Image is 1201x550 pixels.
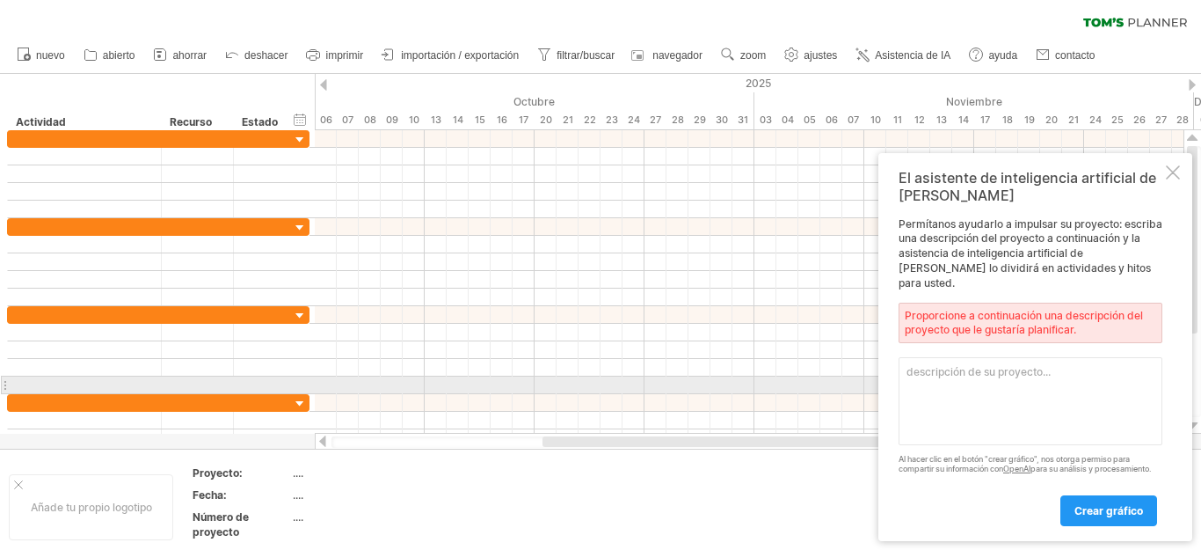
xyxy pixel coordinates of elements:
[930,111,952,129] div: Jueves, 13 de noviembre de 2025
[622,111,644,129] div: Viernes, 24 de octubre de 2025
[886,111,908,129] div: Martes, 11 de noviembre de 2025
[193,466,243,480] font: Proyecto:
[798,111,820,129] div: Miércoles, 5 de noviembre de 2025
[557,111,579,129] div: Martes, 21 de octubre de 2025
[842,111,864,129] div: Viernes, 7 de noviembre de 2025
[776,111,798,129] div: Martes, 4 de noviembre de 2025
[293,466,303,480] font: ....
[359,111,381,129] div: Miércoles, 8 de octubre de 2025
[293,510,303,524] font: ....
[513,111,535,129] div: Viernes, 17 de octubre de 2025
[804,49,837,62] font: ajustes
[851,44,956,67] a: Asistencia de IA
[1031,44,1100,67] a: contacto
[732,111,754,129] div: Viernes, 31 de octubre de 2025
[36,49,65,62] font: nuevo
[988,49,1017,62] font: ayuda
[221,44,293,67] a: deshacer
[782,114,794,126] font: 04
[899,217,1162,290] font: Permítanos ayudarlo a impulsar su proyecto: escriba una descripción del proyecto a continuación y...
[780,44,842,67] a: ajustes
[826,114,838,126] font: 06
[540,114,552,126] font: 20
[401,49,519,62] font: importación / exportación
[381,111,403,129] div: Jueves, 9 de octubre de 2025
[716,114,728,126] font: 30
[491,111,513,129] div: Jueves, 16 de octubre de 2025
[974,111,996,129] div: Lunes, 17 de noviembre de 2025
[293,488,303,502] font: ....
[864,111,886,129] div: Lunes, 10 de noviembre de 2025
[946,95,1002,108] font: Noviembre
[377,44,524,67] a: importación / exportación
[533,44,620,67] a: filtrar/buscar
[740,49,766,62] font: zoom
[244,49,288,62] font: deshacer
[1062,111,1084,129] div: Viernes, 21 de noviembre de 2025
[600,111,622,129] div: Jueves, 23 de octubre de 2025
[337,111,359,129] div: Martes, 7 de octubre de 2025
[1030,464,1152,473] font: para su análisis y procesamiento.
[908,111,930,129] div: Miércoles, 12 de noviembre de 2025
[746,77,771,90] font: 2025
[475,114,485,126] font: 15
[563,114,573,126] font: 21
[848,114,859,126] font: 07
[535,111,557,129] div: Lunes, 20 de octubre de 2025
[1128,111,1150,129] div: Miércoles, 26 de noviembre de 2025
[315,111,337,129] div: Lunes, 6 de octubre de 2025
[1172,111,1194,129] div: Viernes, 28 de noviembre de 2025
[980,114,990,126] font: 17
[1018,111,1040,129] div: Miércoles, 19 de noviembre de 2025
[1002,114,1013,126] font: 18
[899,169,1156,204] font: El asistente de inteligencia artificial de [PERSON_NAME]
[754,111,776,129] div: Lunes, 3 de noviembre de 2025
[652,49,702,62] font: navegador
[1055,49,1095,62] font: contacto
[170,115,212,128] font: Recurso
[1068,114,1079,126] font: 21
[103,49,135,62] font: abierto
[628,114,640,126] font: 24
[16,115,66,128] font: Actividad
[760,114,772,126] font: 03
[79,44,141,67] a: abierto
[644,111,666,129] div: Lunes, 27 de octubre de 2025
[893,114,902,126] font: 11
[1133,114,1146,126] font: 26
[1084,111,1106,129] div: Lunes, 24 de noviembre de 2025
[1150,111,1172,129] div: Jueves, 27 de noviembre de 2025
[403,111,425,129] div: Viernes, 10 de octubre de 2025
[820,111,842,129] div: Jueves, 6 de noviembre de 2025
[710,111,732,129] div: Jueves, 30 de octubre de 2025
[650,114,661,126] font: 27
[584,114,596,126] font: 22
[688,111,710,129] div: Miércoles, 29 de octubre de 2025
[431,114,441,126] font: 13
[409,114,419,126] font: 10
[31,501,152,514] font: Añade tu propio logotipo
[513,95,555,108] font: Octubre
[964,44,1023,67] a: ayuda
[694,114,706,126] font: 29
[1003,464,1030,473] a: OpenAI
[320,114,332,126] font: 06
[497,114,507,126] font: 16
[1024,114,1035,126] font: 19
[875,49,950,62] font: Asistencia de IA
[557,49,615,62] font: filtrar/buscar
[952,111,974,129] div: Viernes, 14 de noviembre de 2025
[1106,111,1128,129] div: Martes, 25 de noviembre de 2025
[629,44,708,67] a: navegador
[249,92,754,111] div: Octubre de 2025
[870,114,881,126] font: 10
[302,44,368,67] a: imprimir
[447,111,469,129] div: Martes, 14 de octubre de 2025
[579,111,600,129] div: Miércoles, 22 de octubre de 2025
[193,510,249,539] font: Número de proyecto
[172,49,207,62] font: ahorrar
[469,111,491,129] div: Miércoles, 15 de octubre de 2025
[914,114,925,126] font: 12
[996,111,1018,129] div: Martes, 18 de noviembre de 2025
